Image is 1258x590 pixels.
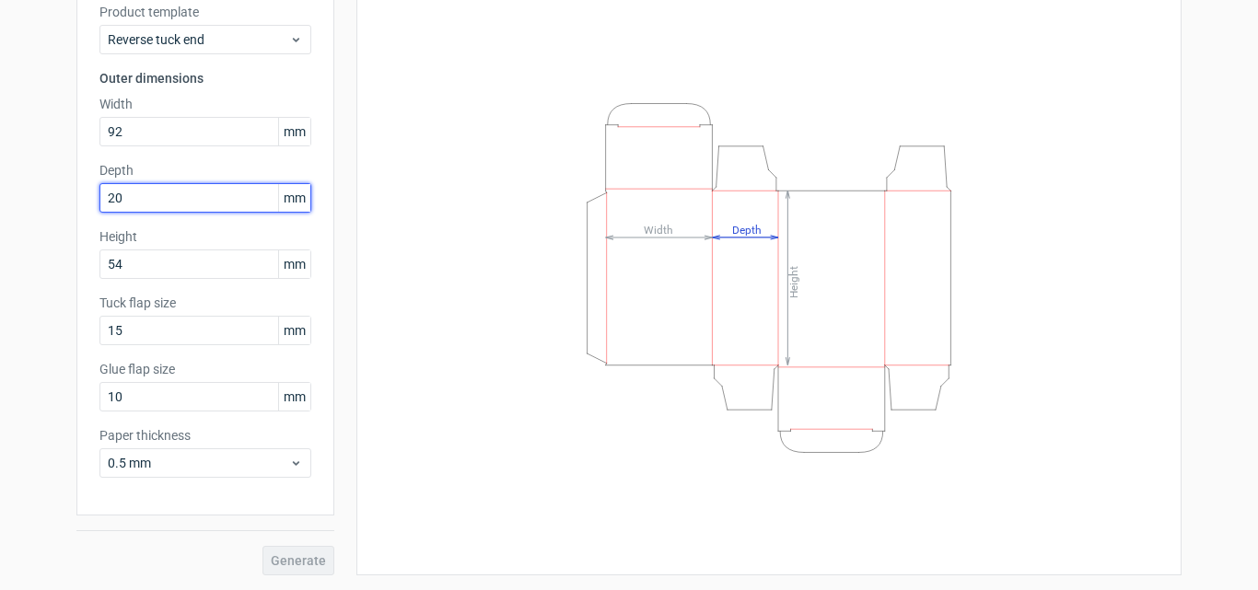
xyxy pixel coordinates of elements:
[99,161,311,179] label: Depth
[644,223,673,236] tspan: Width
[99,69,311,87] h3: Outer dimensions
[99,227,311,246] label: Height
[99,294,311,312] label: Tuck flap size
[108,454,289,472] span: 0.5 mm
[278,184,310,212] span: mm
[99,426,311,445] label: Paper thickness
[278,317,310,344] span: mm
[108,30,289,49] span: Reverse tuck end
[278,118,310,145] span: mm
[99,3,311,21] label: Product template
[99,95,311,113] label: Width
[278,383,310,411] span: mm
[99,360,311,378] label: Glue flap size
[278,250,310,278] span: mm
[732,223,762,236] tspan: Depth
[787,265,800,297] tspan: Height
